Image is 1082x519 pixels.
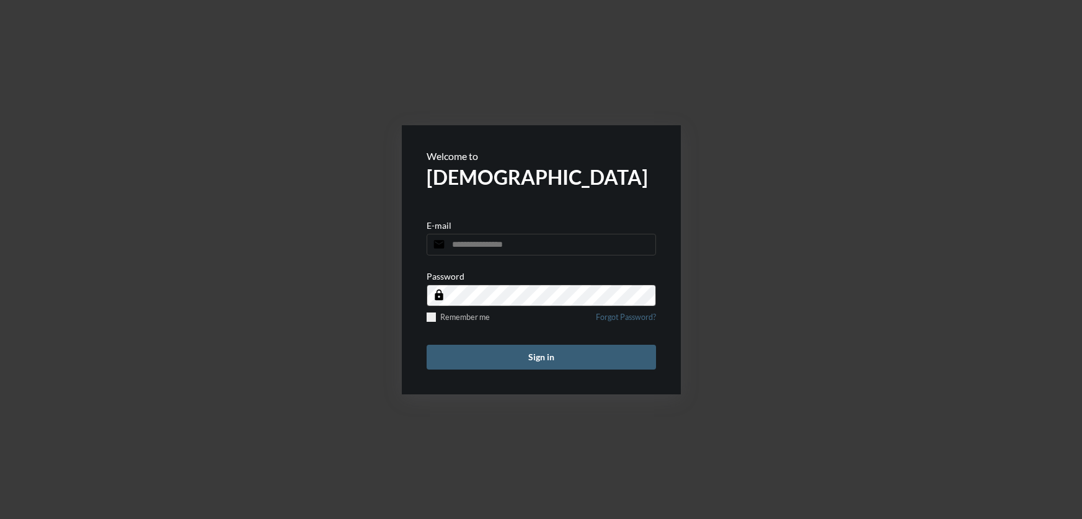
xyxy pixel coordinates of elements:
[596,313,656,329] a: Forgot Password?
[427,220,451,231] p: E-mail
[427,271,464,282] p: Password
[427,313,490,322] label: Remember me
[427,345,656,370] button: Sign in
[427,150,656,162] p: Welcome to
[427,165,656,189] h2: [DEMOGRAPHIC_DATA]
